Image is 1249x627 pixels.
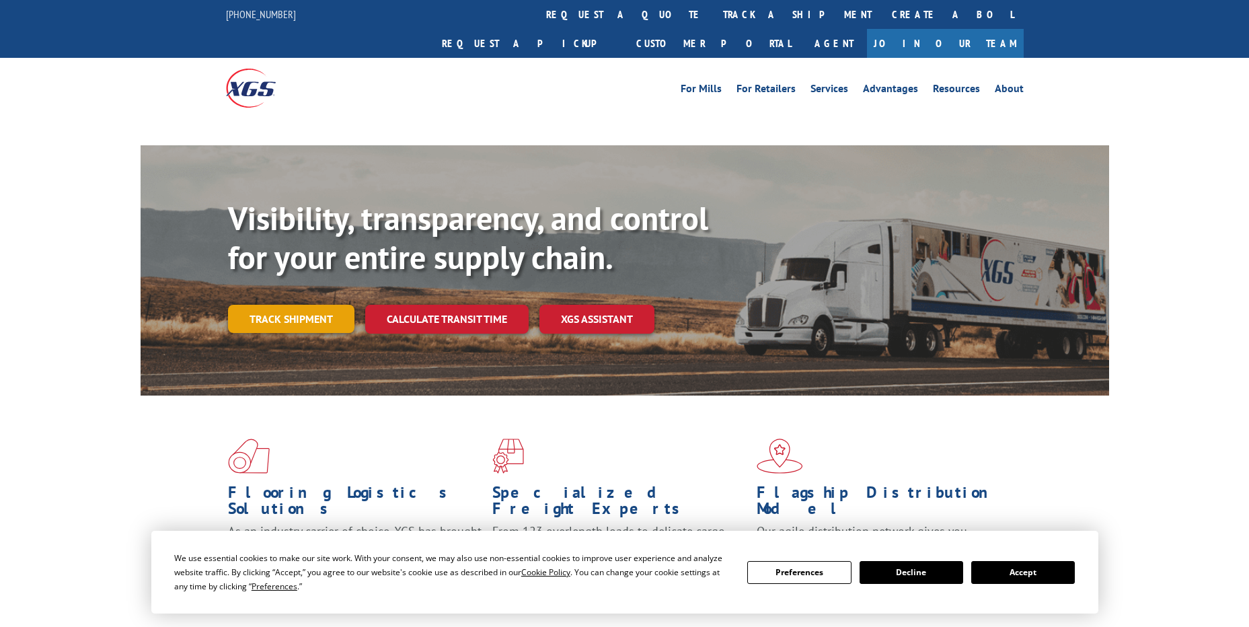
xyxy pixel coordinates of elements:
[492,439,524,474] img: xgs-icon-focused-on-flooring-red
[971,561,1075,584] button: Accept
[863,83,918,98] a: Advantages
[521,566,570,578] span: Cookie Policy
[810,83,848,98] a: Services
[228,197,708,278] b: Visibility, transparency, and control for your entire supply chain.
[492,523,747,583] p: From 123 overlength loads to delicate cargo, our experienced staff knows the best way to move you...
[757,523,1004,555] span: Our agile distribution network gives you nationwide inventory management on demand.
[492,484,747,523] h1: Specialized Freight Experts
[432,29,626,58] a: Request a pickup
[228,439,270,474] img: xgs-icon-total-supply-chain-intelligence-red
[757,439,803,474] img: xgs-icon-flagship-distribution-model-red
[933,83,980,98] a: Resources
[228,484,482,523] h1: Flooring Logistics Solutions
[226,7,296,21] a: [PHONE_NUMBER]
[228,523,482,571] span: As an industry carrier of choice, XGS has brought innovation and dedication to flooring logistics...
[860,561,963,584] button: Decline
[228,305,354,333] a: Track shipment
[151,531,1098,614] div: Cookie Consent Prompt
[801,29,867,58] a: Agent
[539,305,654,334] a: XGS ASSISTANT
[747,561,851,584] button: Preferences
[757,484,1011,523] h1: Flagship Distribution Model
[626,29,801,58] a: Customer Portal
[174,551,731,593] div: We use essential cookies to make our site work. With your consent, we may also use non-essential ...
[736,83,796,98] a: For Retailers
[365,305,529,334] a: Calculate transit time
[995,83,1024,98] a: About
[867,29,1024,58] a: Join Our Team
[681,83,722,98] a: For Mills
[252,581,297,592] span: Preferences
